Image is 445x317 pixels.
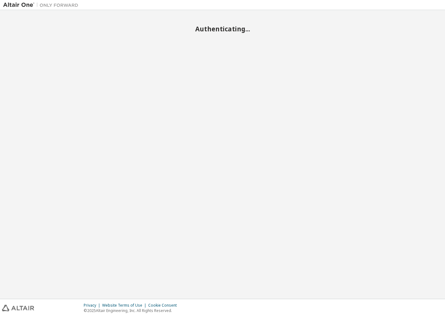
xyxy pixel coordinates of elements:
h2: Authenticating... [3,25,442,33]
div: Website Terms of Use [102,303,148,308]
div: Cookie Consent [148,303,181,308]
img: Altair One [3,2,81,8]
p: © 2025 Altair Engineering, Inc. All Rights Reserved. [84,308,181,313]
img: altair_logo.svg [2,305,34,311]
div: Privacy [84,303,102,308]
